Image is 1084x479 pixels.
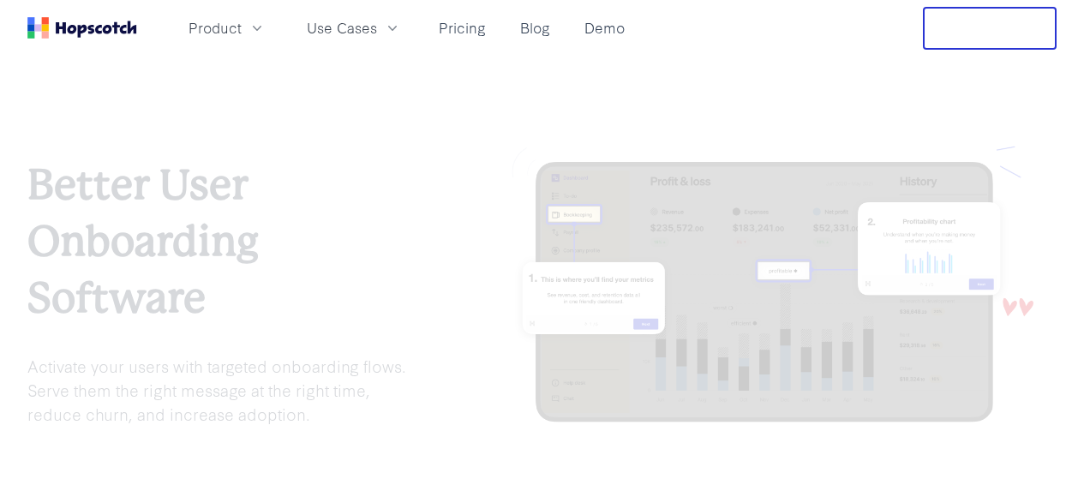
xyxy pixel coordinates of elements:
button: Free Trial [923,7,1057,50]
a: Home [27,17,137,39]
a: Demo [578,14,632,42]
a: Blog [513,14,557,42]
button: Use Cases [296,14,411,42]
a: Pricing [432,14,493,42]
p: Activate your users with targeted onboarding flows. Serve them the right message at the right tim... [27,354,424,426]
span: Product [189,17,242,39]
h1: Better User Onboarding Software [27,157,424,326]
img: user onboarding with hopscotch update [479,142,1057,441]
span: Use Cases [307,17,377,39]
button: Product [178,14,276,42]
